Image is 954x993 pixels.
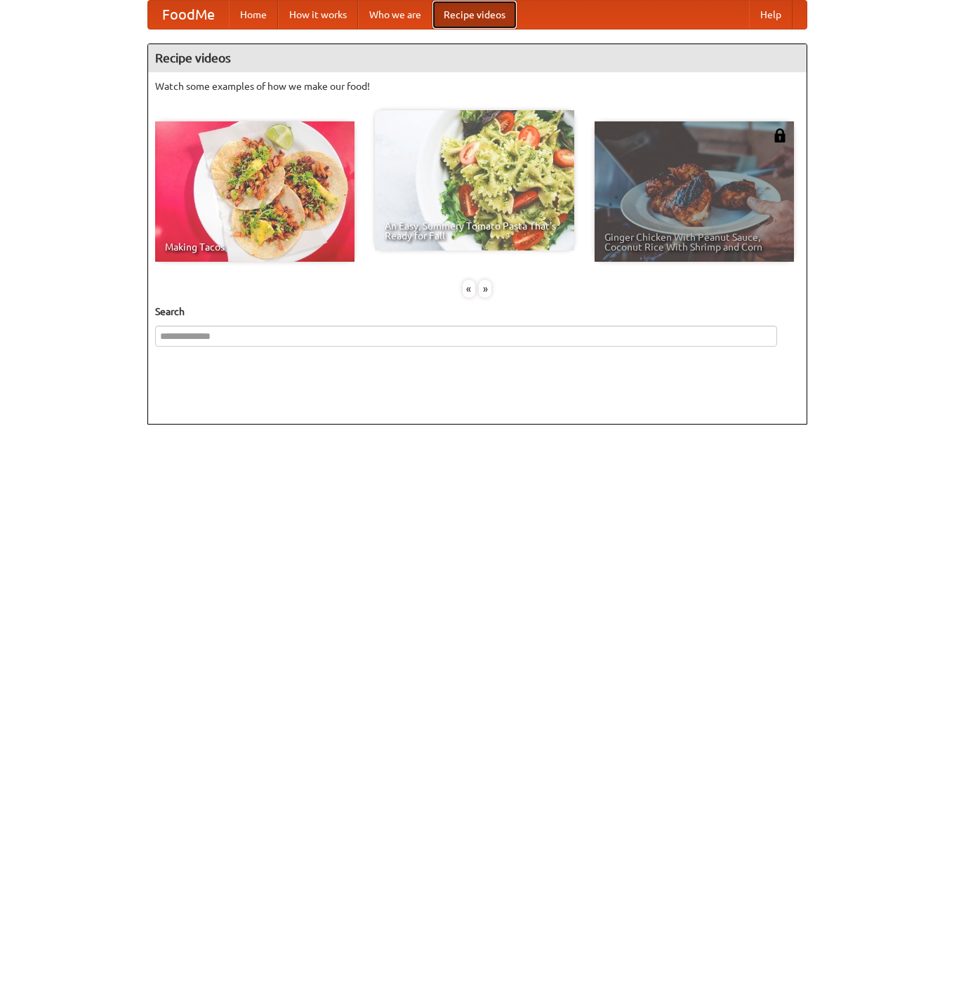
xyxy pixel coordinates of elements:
img: 483408.png [773,128,787,142]
h5: Search [155,305,800,319]
p: Watch some examples of how we make our food! [155,79,800,93]
a: Making Tacos [155,121,355,262]
h4: Recipe videos [148,44,807,72]
span: An Easy, Summery Tomato Pasta That's Ready for Fall [385,221,564,241]
a: An Easy, Summery Tomato Pasta That's Ready for Fall [375,110,574,251]
a: Who we are [358,1,432,29]
a: How it works [278,1,358,29]
span: Making Tacos [165,242,345,252]
a: Help [749,1,793,29]
div: « [463,280,475,298]
a: Home [229,1,278,29]
a: FoodMe [148,1,229,29]
a: Recipe videos [432,1,517,29]
div: » [479,280,491,298]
